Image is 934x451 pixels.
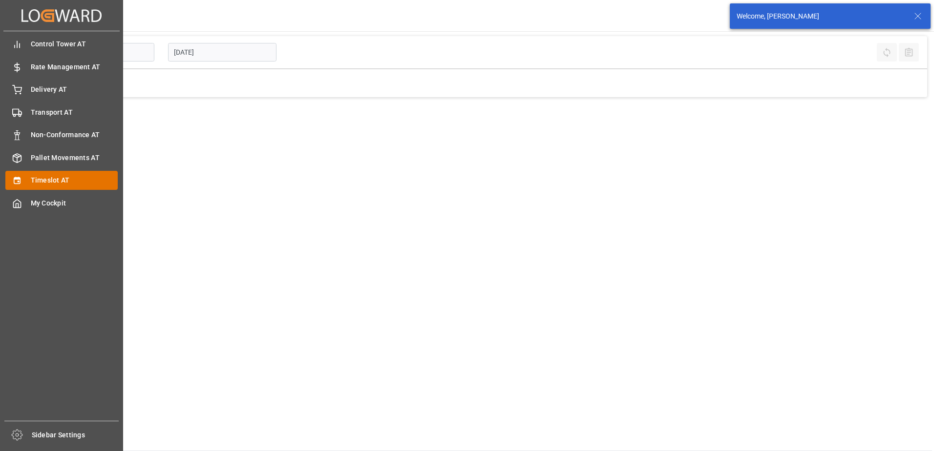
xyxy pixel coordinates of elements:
[31,175,118,185] span: Timeslot AT
[31,130,118,140] span: Non-Conformance AT
[32,430,119,440] span: Sidebar Settings
[31,107,118,118] span: Transport AT
[5,148,118,167] a: Pallet Movements AT
[31,84,118,95] span: Delivery AT
[31,153,118,163] span: Pallet Movements AT
[5,57,118,76] a: Rate Management AT
[5,80,118,99] a: Delivery AT
[5,102,118,122] a: Transport AT
[5,125,118,144] a: Non-Conformance AT
[31,198,118,208] span: My Cockpit
[5,171,118,190] a: Timeslot AT
[168,43,276,61] input: DD.MM.YYYY
[31,39,118,49] span: Control Tower AT
[737,11,905,21] div: Welcome, [PERSON_NAME]
[5,35,118,54] a: Control Tower AT
[5,193,118,212] a: My Cockpit
[31,62,118,72] span: Rate Management AT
